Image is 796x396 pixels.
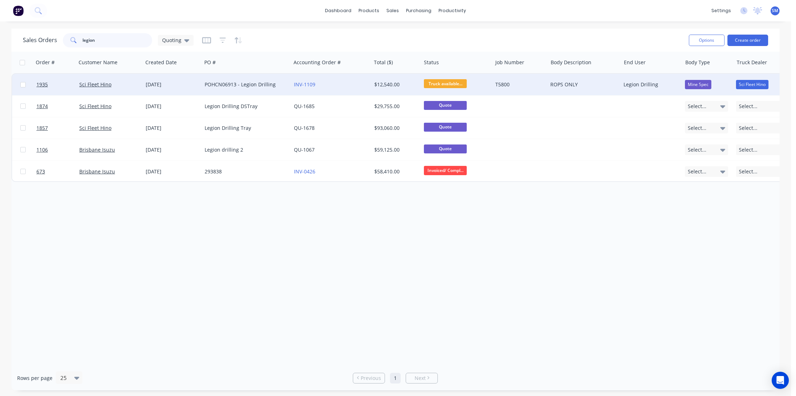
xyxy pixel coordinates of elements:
span: 1935 [36,81,48,88]
div: $12,540.00 [374,81,416,88]
div: ROPS ONLY [550,81,615,88]
div: Body Type [685,59,710,66]
div: sales [383,5,402,16]
a: dashboard [321,5,355,16]
span: Select... [688,125,706,132]
div: End User [624,59,646,66]
div: Created Date [145,59,177,66]
span: Select... [688,103,706,110]
div: [DATE] [146,146,199,153]
a: 673 [36,161,79,182]
a: Brisbane Isuzu [79,146,115,153]
button: Options [689,35,725,46]
div: $58,410.00 [374,168,416,175]
a: 1106 [36,139,79,161]
span: Truck available... [424,79,467,88]
div: T5800 [495,81,542,88]
span: 1874 [36,103,48,110]
div: Legion Drilling Tray [205,125,284,132]
div: PO # [204,59,216,66]
div: Legion drilling 2 [205,146,284,153]
a: Sci Fleet Hino [79,103,111,110]
span: 1857 [36,125,48,132]
span: Select... [739,125,757,132]
div: Sci Fleet Hino [736,80,769,89]
a: QU-1685 [294,103,315,110]
div: [DATE] [146,103,199,110]
div: [DATE] [146,168,199,175]
div: Order # [36,59,55,66]
span: Quoting [162,36,181,44]
a: Sci Fleet Hino [79,125,111,131]
div: productivity [435,5,470,16]
a: Next page [406,375,437,382]
div: $59,125.00 [374,146,416,153]
div: Job Number [495,59,524,66]
span: 673 [36,168,45,175]
span: Previous [361,375,381,382]
span: Select... [739,146,757,153]
div: Status [424,59,439,66]
div: Truck Dealer [737,59,767,66]
img: Factory [13,5,24,16]
div: Total ($) [374,59,393,66]
span: Select... [739,103,757,110]
div: Open Intercom Messenger [772,372,789,389]
div: purchasing [402,5,435,16]
div: POHCN06913 - Legion Drilling [205,81,284,88]
div: [DATE] [146,81,199,88]
span: Quote [424,101,467,110]
div: 293838 [205,168,284,175]
div: Body Description [551,59,591,66]
button: Create order [727,35,768,46]
div: Accounting Order # [294,59,341,66]
ul: Pagination [350,373,441,384]
h1: Sales Orders [23,37,57,44]
div: $29,755.00 [374,103,416,110]
a: QU-1067 [294,146,315,153]
a: Page 1 is your current page [390,373,401,384]
a: Brisbane Isuzu [79,168,115,175]
a: 1935 [36,74,79,95]
div: [DATE] [146,125,199,132]
span: Quote [424,144,467,153]
span: Select... [688,146,706,153]
a: QU-1678 [294,125,315,131]
span: Invoiced/ Compl... [424,166,467,175]
span: Next [415,375,426,382]
div: products [355,5,383,16]
span: Select... [739,168,757,175]
span: SM [772,7,779,14]
div: Legion Drilling DSTray [205,103,284,110]
input: Search... [83,33,152,47]
a: 1874 [36,96,79,117]
div: $93,060.00 [374,125,416,132]
span: 1106 [36,146,48,153]
div: Customer Name [79,59,117,66]
a: INV-1109 [294,81,315,88]
span: Rows per page [17,375,52,382]
div: settings [708,5,735,16]
span: Select... [688,168,706,175]
a: Sci Fleet Hino [79,81,111,88]
a: 1857 [36,117,79,139]
span: Quote [424,123,467,132]
div: Mine Spec [685,80,711,89]
div: Legion Drilling [624,81,676,88]
a: Previous page [353,375,385,382]
a: INV-0426 [294,168,315,175]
